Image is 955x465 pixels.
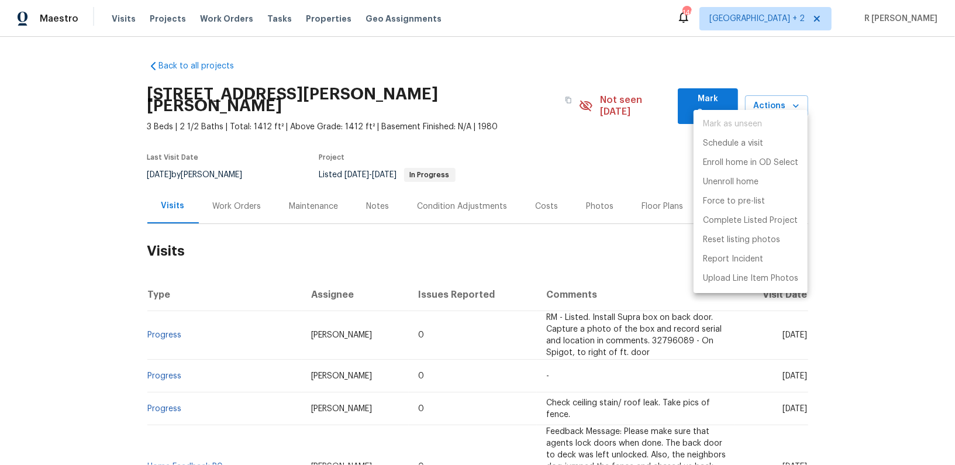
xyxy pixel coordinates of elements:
p: Upload Line Item Photos [703,273,798,285]
p: Complete Listed Project [703,215,798,227]
p: Report Incident [703,253,763,266]
p: Unenroll home [703,176,759,188]
p: Reset listing photos [703,234,780,246]
p: Schedule a visit [703,137,763,150]
p: Enroll home in OD Select [703,157,798,169]
p: Force to pre-list [703,195,765,208]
